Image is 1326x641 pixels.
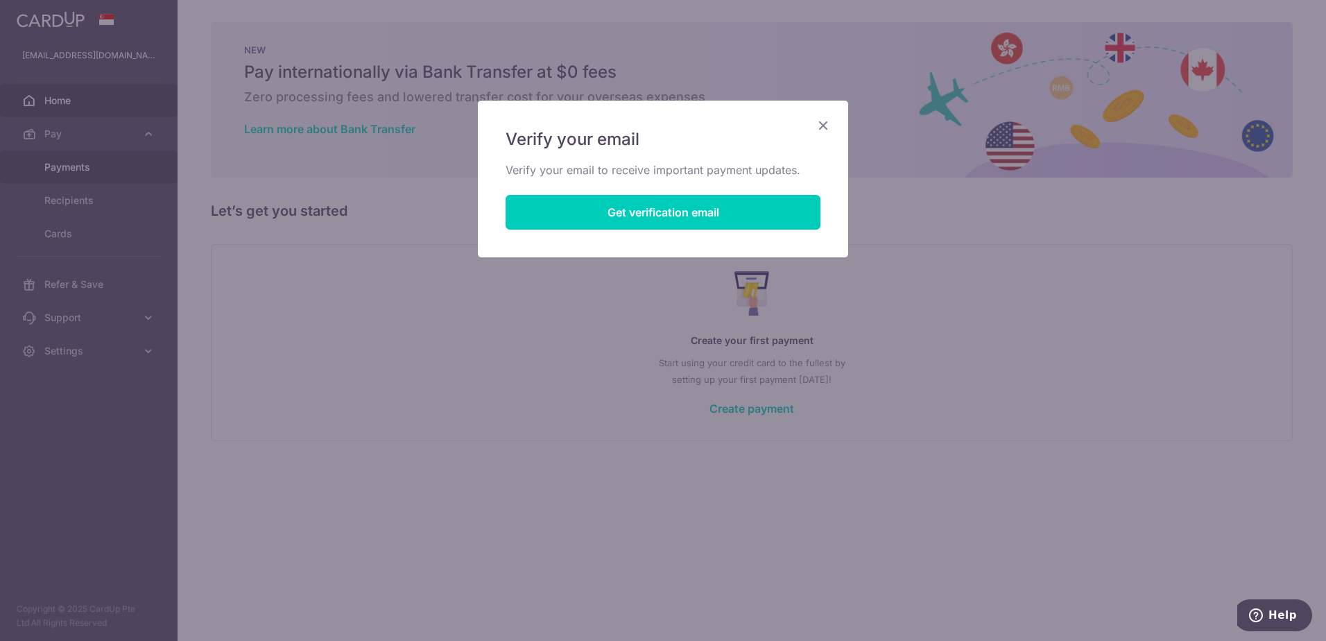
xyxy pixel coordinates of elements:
[506,128,639,151] span: Verify your email
[815,117,832,134] button: Close
[1237,599,1312,634] iframe: Opens a widget where you can find more information
[506,162,820,178] p: Verify your email to receive important payment updates.
[506,195,820,230] button: Get verification email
